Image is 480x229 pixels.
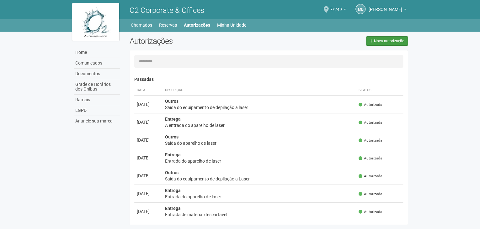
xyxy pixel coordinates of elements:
span: Autorizada [359,138,382,143]
span: Monica da Graça Pinto Moura [369,1,402,12]
a: Grade de Horários dos Ônibus [74,79,120,95]
a: Reservas [159,21,177,29]
div: [DATE] [137,101,160,107]
div: Entrada de material descartável [165,211,354,218]
span: Autorizada [359,156,382,161]
a: [PERSON_NAME] [369,8,406,13]
a: Autorizações [184,21,210,29]
div: Saida do aparelho de laser [165,140,354,146]
span: Autorizada [359,174,382,179]
img: logo.jpg [72,3,119,41]
a: Minha Unidade [217,21,246,29]
a: 7/249 [330,8,346,13]
div: Saída do equipamento de depilação a laser [165,104,354,111]
div: [DATE] [137,137,160,143]
span: Autorizada [359,120,382,125]
span: 7/249 [330,1,342,12]
a: LGPD [74,105,120,116]
strong: Entrega [165,152,181,157]
th: Status [356,85,403,96]
strong: Outros [165,99,179,104]
a: Md [355,4,365,14]
strong: Entrega [165,117,181,122]
span: O2 Corporate & Offices [130,6,204,15]
h2: Autorizações [130,36,264,46]
a: Home [74,47,120,58]
div: [DATE] [137,190,160,197]
span: Nova autorização [374,39,404,43]
div: Entrada do aparelho de laser [165,158,354,164]
a: Nova autorização [366,36,408,46]
div: A entrada do aparelho de laser [165,122,354,128]
div: Entrada do aparelho de laser [165,194,354,200]
span: Autorizada [359,191,382,197]
strong: Outros [165,134,179,139]
strong: Outros [165,170,179,175]
div: [DATE] [137,155,160,161]
a: Documentos [74,69,120,79]
div: [DATE] [137,208,160,215]
th: Descrição [163,85,356,96]
a: Anuncie sua marca [74,116,120,126]
div: [DATE] [137,119,160,125]
div: Saída do equipamento de depilação a Laser [165,176,354,182]
div: [DATE] [137,173,160,179]
th: Data [134,85,163,96]
strong: Entrega [165,188,181,193]
span: Autorizada [359,102,382,107]
a: Comunicados [74,58,120,69]
a: Chamados [131,21,152,29]
h4: Passadas [134,77,403,82]
span: Autorizada [359,209,382,215]
a: Ramais [74,95,120,105]
strong: Entrega [165,206,181,211]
